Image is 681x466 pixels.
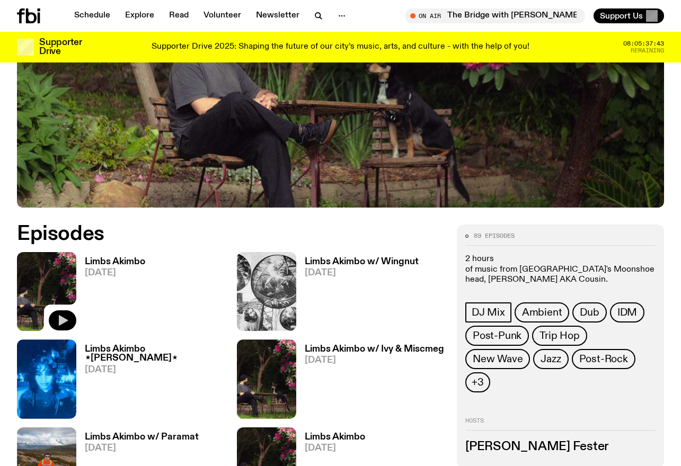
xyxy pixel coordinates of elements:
a: New Wave [465,349,530,369]
a: Dub [572,302,606,322]
span: Dub [580,307,599,318]
span: +3 [472,377,484,388]
span: IDM [617,307,637,318]
a: Limbs Akimbo w/ Wingnut[DATE] [296,257,419,331]
img: Jackson sits at an outdoor table, legs crossed and gazing at a black and brown dog also sitting a... [237,339,296,418]
button: Support Us [594,8,664,23]
button: On AirThe Bridge with [PERSON_NAME] [405,8,585,23]
img: Jackson sits at an outdoor table, legs crossed and gazing at a black and brown dog also sitting a... [17,252,76,331]
a: Post-Punk [465,326,529,346]
a: IDM [610,302,644,322]
span: [DATE] [305,356,444,365]
a: Ambient [515,302,570,322]
h3: Limbs Akimbo ⋆[PERSON_NAME]⋆ [85,345,224,363]
span: Trip Hop [540,330,579,342]
h3: Limbs Akimbo w/ Ivy & Miscmeg [305,345,444,354]
h3: Limbs Akimbo w/ Paramat [85,433,199,442]
span: Post-Rock [579,353,628,365]
a: Volunteer [197,8,247,23]
a: Limbs Akimbo w/ Ivy & Miscmeg[DATE] [296,345,444,418]
a: Limbs Akimbo ⋆[PERSON_NAME]⋆[DATE] [76,345,224,418]
span: Support Us [600,11,643,21]
span: [DATE] [85,365,224,374]
span: Post-Punk [473,330,521,342]
h3: [PERSON_NAME] Fester [465,441,656,453]
span: 08:05:37:43 [623,41,664,47]
span: DJ Mix [472,307,505,318]
p: 2 hours of music from [GEOGRAPHIC_DATA]'s Moonshoe Label head, [PERSON_NAME] AKA Cousin. [465,254,656,285]
h3: Limbs Akimbo w/ Wingnut [305,257,419,266]
span: 89 episodes [474,233,515,239]
a: Trip Hop [532,326,587,346]
a: Newsletter [250,8,306,23]
h3: Limbs Akimbo [305,433,365,442]
a: Post-Rock [572,349,635,369]
h3: Supporter Drive [39,38,82,56]
h2: Episodes [17,225,444,244]
span: [DATE] [85,268,145,277]
span: Remaining [631,48,664,53]
button: +3 [465,372,490,392]
a: Read [163,8,195,23]
span: [DATE] [85,444,199,453]
span: Jazz [541,353,561,365]
a: Jazz [533,349,568,369]
h2: Hosts [465,418,656,431]
span: [DATE] [305,444,365,453]
img: Image from 'Domebooks: Reflecting on Domebook 2' by Lloyd Kahn [237,252,296,331]
h3: Limbs Akimbo [85,257,145,266]
span: Ambient [522,307,562,318]
a: Limbs Akimbo[DATE] [76,257,145,331]
a: Explore [119,8,161,23]
a: DJ Mix [465,302,511,322]
span: [DATE] [305,268,419,277]
p: Supporter Drive 2025: Shaping the future of our city’s music, arts, and culture - with the help o... [152,42,529,52]
span: New Wave [473,353,523,365]
a: Schedule [68,8,117,23]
